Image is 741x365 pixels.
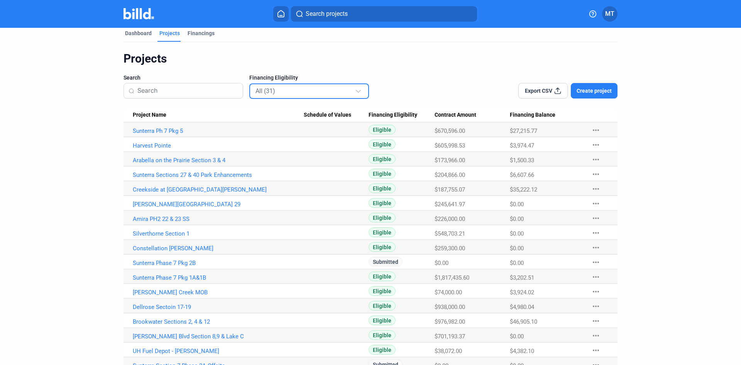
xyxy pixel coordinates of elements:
[369,286,396,296] span: Eligible
[369,139,396,149] span: Eligible
[159,29,180,37] div: Projects
[510,127,537,134] span: $27,215.77
[123,74,140,81] span: Search
[133,289,304,296] a: [PERSON_NAME] Creek MOB
[435,304,465,311] span: $938,000.00
[435,157,465,164] span: $173,966.00
[369,257,403,267] span: Submitted
[133,333,304,340] a: [PERSON_NAME] Blvd Section 8,9 & Lake C
[435,201,465,208] span: $245,641.97
[591,140,601,149] mat-icon: more_horiz
[133,201,304,208] a: [PERSON_NAME][GEOGRAPHIC_DATA] 29
[510,333,524,340] span: $0.00
[591,199,601,208] mat-icon: more_horiz
[369,227,396,237] span: Eligible
[133,245,304,252] a: Constellation [PERSON_NAME]
[123,8,154,19] img: Billd Company Logo
[435,260,448,267] span: $0.00
[369,154,396,164] span: Eligible
[133,157,304,164] a: Arabella on the Prairie Section 3 & 4
[435,348,462,355] span: $38,072.00
[510,142,534,149] span: $3,974.47
[591,258,601,267] mat-icon: more_horiz
[123,51,617,66] div: Projects
[369,242,396,252] span: Eligible
[510,157,534,164] span: $1,500.33
[591,287,601,296] mat-icon: more_horiz
[591,272,601,282] mat-icon: more_horiz
[133,260,304,267] a: Sunterra Phase 7 Pkg 2B
[133,171,304,178] a: Sunterra Sections 27 & 40 Park Enhancements
[304,112,351,119] span: Schedule of Values
[369,345,396,355] span: Eligible
[525,87,552,95] span: Export CSV
[591,170,601,179] mat-icon: more_horiz
[133,142,304,149] a: Harvest Pointe
[591,316,601,326] mat-icon: more_horiz
[369,272,396,281] span: Eligible
[133,112,166,119] span: Project Name
[249,74,298,81] span: Financing Eligibility
[510,216,524,222] span: $0.00
[591,243,601,252] mat-icon: more_horiz
[571,83,617,98] button: Create project
[435,171,465,178] span: $204,866.00
[369,125,396,134] span: Eligible
[369,169,396,178] span: Eligible
[591,302,601,311] mat-icon: more_horiz
[510,318,537,325] span: $46,905.10
[133,127,304,134] a: Sunterra Ph 7 Pkg 5
[369,112,417,119] span: Financing Eligibility
[435,318,465,325] span: $976,982.00
[510,171,534,178] span: $6,607.66
[435,112,510,119] div: Contract Amount
[369,112,434,119] div: Financing Eligibility
[133,230,304,237] a: Silverthorne Section 1
[133,186,304,193] a: Creekside at [GEOGRAPHIC_DATA][PERSON_NAME]
[133,274,304,281] a: Sunterra Phase 7 Pkg 1A&1B
[435,112,476,119] span: Contract Amount
[291,6,477,22] button: Search projects
[591,155,601,164] mat-icon: more_horiz
[133,348,304,355] a: UH Fuel Depot - [PERSON_NAME]
[435,230,465,237] span: $548,703.21
[591,346,601,355] mat-icon: more_horiz
[369,316,396,325] span: Eligible
[369,301,396,311] span: Eligible
[510,348,534,355] span: $4,382.10
[435,289,462,296] span: $74,000.00
[510,274,534,281] span: $3,202.51
[125,29,152,37] div: Dashboard
[304,112,369,119] div: Schedule of Values
[435,186,465,193] span: $187,755.07
[133,304,304,311] a: Dellrose Sectoin 17-19
[369,183,396,193] span: Eligible
[591,331,601,340] mat-icon: more_horiz
[510,289,534,296] span: $3,924.02
[591,228,601,238] mat-icon: more_horiz
[435,216,465,222] span: $226,000.00
[188,29,215,37] div: Financings
[133,112,304,119] div: Project Name
[369,213,396,222] span: Eligible
[605,9,614,19] span: MT
[435,333,465,340] span: $701,193.37
[435,127,465,134] span: $670,596.00
[133,216,304,222] a: Amira PH2 22 & 23 SS
[591,214,601,223] mat-icon: more_horiz
[255,87,275,95] mat-select-trigger: All (31)
[510,201,524,208] span: $0.00
[510,245,524,252] span: $0.00
[133,318,304,325] a: Brookwater Sections 2, 4 & 12
[435,274,469,281] span: $1,817,435.60
[577,87,612,95] span: Create project
[591,184,601,194] mat-icon: more_horiz
[435,142,465,149] span: $605,998.53
[602,6,617,22] button: MT
[369,330,396,340] span: Eligible
[518,83,568,98] button: Export CSV
[510,112,555,119] span: Financing Balance
[591,126,601,135] mat-icon: more_horiz
[137,83,238,99] input: Search
[510,186,537,193] span: $35,222.12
